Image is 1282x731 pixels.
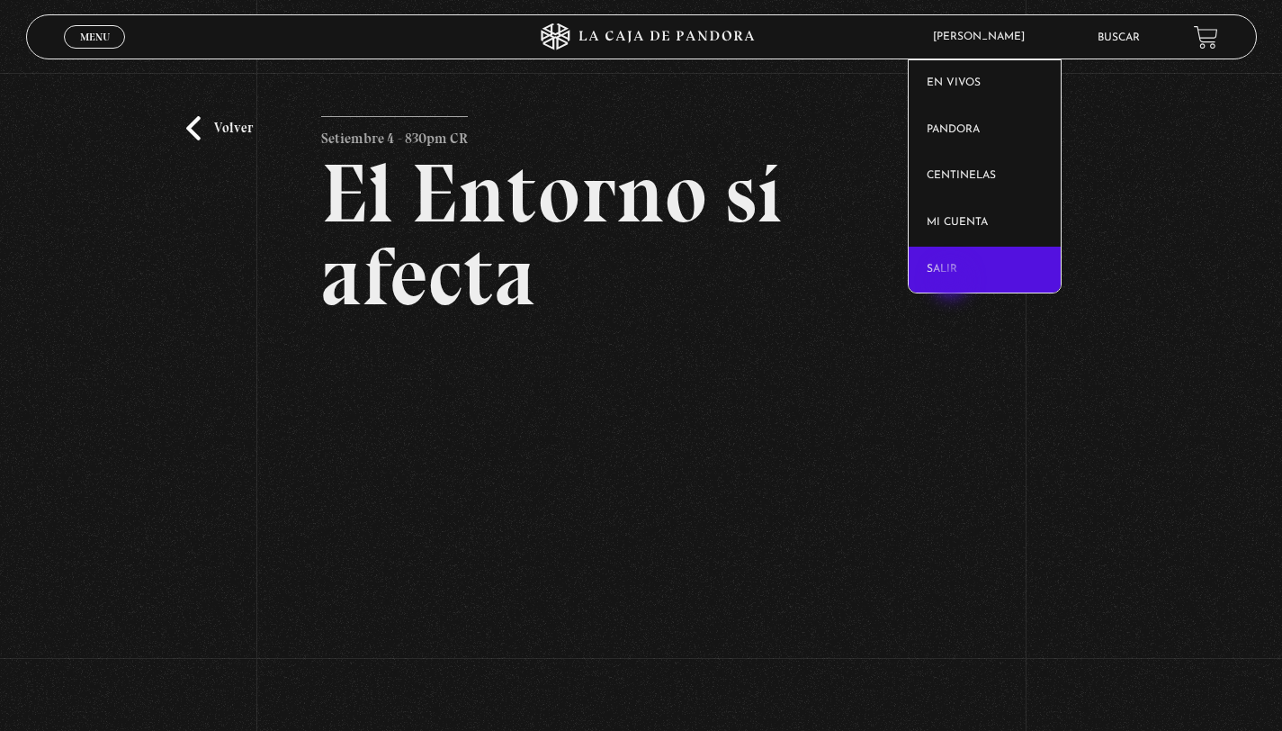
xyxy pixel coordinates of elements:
[321,116,468,152] p: Setiembre 4 - 830pm CR
[186,116,253,140] a: Volver
[74,47,116,59] span: Cerrar
[909,247,1061,293] a: Salir
[80,32,110,42] span: Menu
[321,152,961,318] h2: El Entorno sí afecta
[909,60,1061,107] a: En vivos
[321,345,961,705] iframe: Dailymotion video player – El entorno si Afecta Live (95)
[924,32,1043,42] span: [PERSON_NAME]
[1098,32,1140,43] a: Buscar
[909,153,1061,200] a: Centinelas
[1194,25,1218,50] a: View your shopping cart
[909,107,1061,154] a: Pandora
[909,200,1061,247] a: Mi cuenta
